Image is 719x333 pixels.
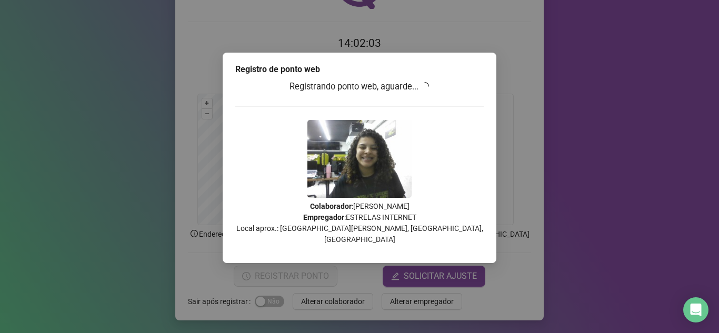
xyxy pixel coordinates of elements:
[310,202,352,210] strong: Colaborador
[307,120,412,198] img: 2Q==
[683,297,708,322] div: Open Intercom Messenger
[235,201,484,245] p: : [PERSON_NAME] : ESTRELAS INTERNET Local aprox.: [GEOGRAPHIC_DATA][PERSON_NAME], [GEOGRAPHIC_DAT...
[235,63,484,76] div: Registro de ponto web
[235,80,484,94] h3: Registrando ponto web, aguarde...
[303,213,344,221] strong: Empregador
[421,82,429,90] span: loading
